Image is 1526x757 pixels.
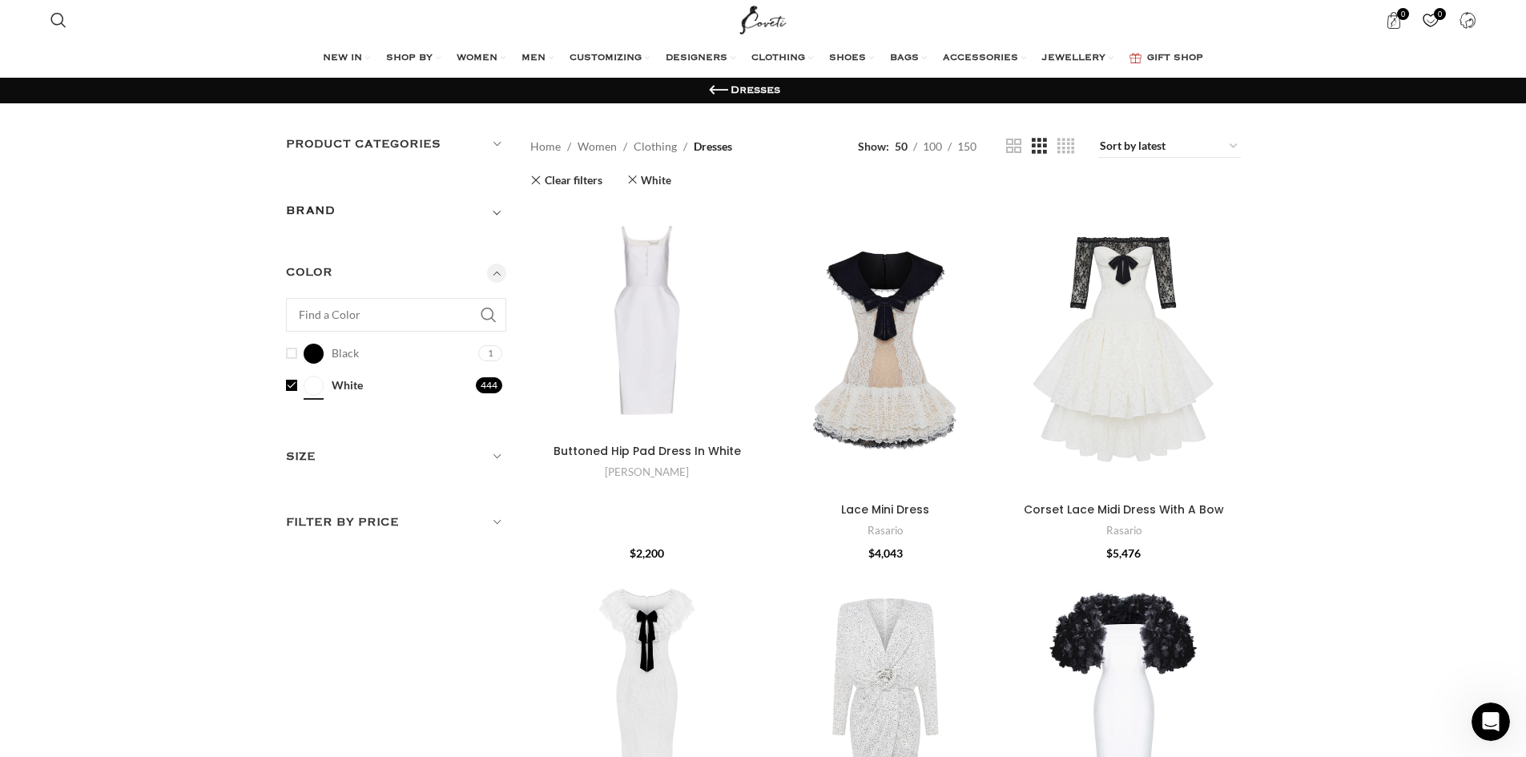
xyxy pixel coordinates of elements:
[1129,42,1203,74] a: GIFT SHOP
[868,546,903,560] bdi: 4,043
[1106,523,1141,538] a: Rasario
[286,201,507,230] div: Toggle filter
[1377,4,1410,36] a: 0
[630,546,664,560] bdi: 2,200
[841,501,929,517] a: Lace Mini Dress
[476,377,502,393] span: 444
[868,546,875,560] span: $
[829,52,866,65] span: SHOES
[917,138,948,155] a: 100
[769,203,1003,494] a: Lace Mini Dress
[286,298,507,332] input: Find a Color
[554,443,741,459] a: Buttoned Hip Pad Dress In White
[1414,4,1447,36] a: 0
[829,42,874,74] a: SHOES
[332,345,359,361] span: Black
[570,52,642,65] span: CUSTOMIZING
[889,138,913,155] a: 50
[630,546,636,560] span: $
[666,52,727,65] span: DESIGNERS
[521,42,554,74] a: MEN
[1106,546,1141,560] bdi: 5,476
[457,52,497,65] span: WOMEN
[386,42,441,74] a: SHOP BY
[1006,136,1021,156] a: Grid view 2
[895,139,908,153] span: 50
[530,138,561,155] a: Home
[1414,4,1447,36] div: My Wishlist
[923,139,942,153] span: 100
[627,170,671,191] a: Remove filter
[943,52,1018,65] span: ACCESSORIES
[1147,52,1203,65] span: GIFT SHOP
[478,345,502,361] span: 1
[570,42,650,74] a: CUSTOMIZING
[286,448,507,465] h5: Size
[286,264,507,281] h5: Color
[943,42,1026,74] a: ACCESSORIES
[457,42,505,74] a: WOMEN
[634,138,677,155] a: Clothing
[666,42,735,74] a: DESIGNERS
[731,83,780,98] h1: Dresses
[858,138,889,155] span: Show
[323,42,370,74] a: NEW IN
[578,138,617,155] a: Women
[890,42,927,74] a: BAGS
[286,372,473,400] a: White
[286,513,507,531] h5: Filter by price
[1397,8,1409,20] span: 0
[42,4,74,36] a: Search
[1007,203,1241,494] a: Corset Lace Midi Dress With A Bow
[1129,53,1141,63] img: GiftBag
[868,523,903,538] a: Rasario
[1434,8,1446,20] span: 0
[1098,135,1241,158] select: Shop order
[286,135,507,153] h5: Product categories
[530,138,732,155] nav: Breadcrumb
[386,52,433,65] span: SHOP BY
[957,139,976,153] span: 150
[332,377,363,393] span: White
[1057,136,1074,156] a: Grid view 4
[521,52,546,65] span: MEN
[890,52,919,65] span: BAGS
[1042,52,1105,65] span: JEWELLERY
[736,12,790,26] a: Site logo
[707,79,731,103] a: Go back
[1042,42,1113,74] a: JEWELLERY
[1472,703,1510,741] iframe: Intercom live chat
[530,203,764,437] a: Buttoned Hip Pad Dress In White
[751,42,813,74] a: CLOTHING
[605,465,689,480] a: [PERSON_NAME]
[1032,136,1047,156] a: Grid view 3
[1106,546,1113,560] span: $
[952,138,982,155] a: 150
[286,202,336,219] h5: BRAND
[751,52,805,65] span: CLOTHING
[694,138,732,155] span: Dresses
[42,42,1484,74] div: Main navigation
[323,52,362,65] span: NEW IN
[286,340,475,368] a: Black
[1024,501,1224,517] a: Corset Lace Midi Dress With A Bow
